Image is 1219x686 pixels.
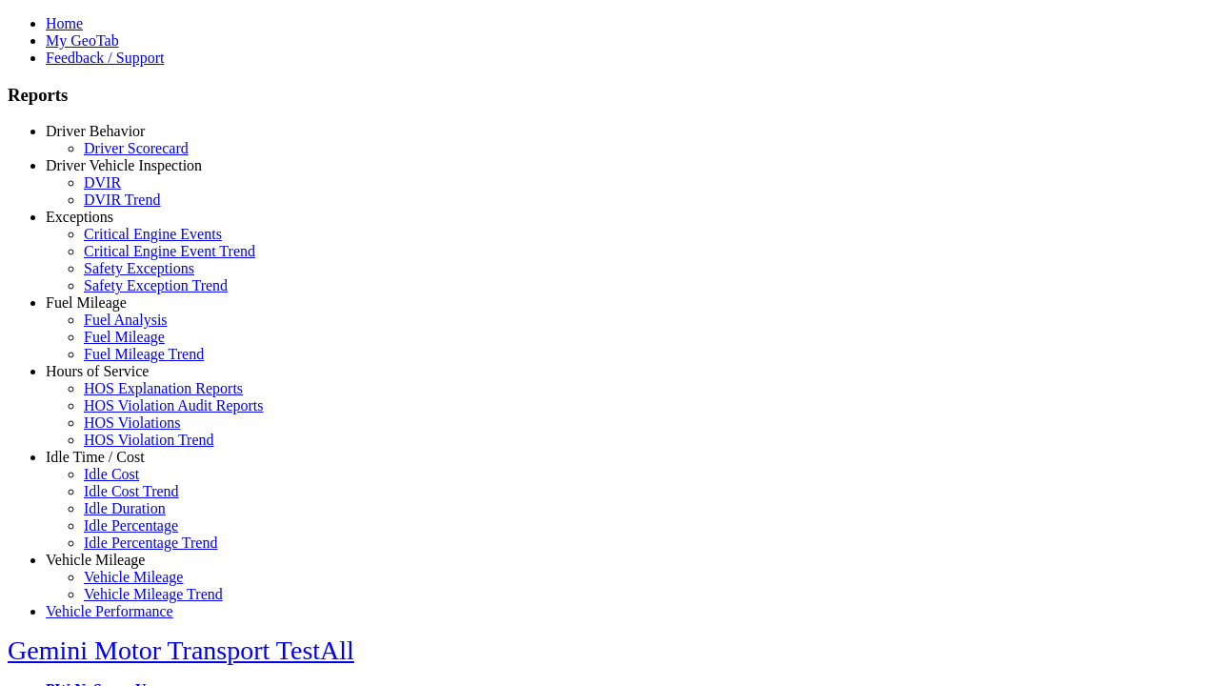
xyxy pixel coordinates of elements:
[84,414,180,431] a: HOS Violations
[46,552,145,568] a: Vehicle Mileage
[46,209,113,225] a: Exceptions
[84,483,179,499] a: Idle Cost Trend
[46,15,83,31] a: Home
[84,517,178,534] a: Idle Percentage
[84,346,204,362] a: Fuel Mileage Trend
[46,294,127,311] a: Fuel Mileage
[84,312,168,328] a: Fuel Analysis
[84,140,189,156] a: Driver Scorecard
[8,85,1211,106] h3: Reports
[84,329,165,345] a: Fuel Mileage
[84,535,217,551] a: Idle Percentage Trend
[84,243,255,259] a: Critical Engine Event Trend
[46,363,149,379] a: Hours of Service
[46,50,164,66] a: Feedback / Support
[84,277,228,293] a: Safety Exception Trend
[46,603,173,619] a: Vehicle Performance
[46,32,119,49] a: My GeoTab
[46,157,202,173] a: Driver Vehicle Inspection
[84,192,160,208] a: DVIR Trend
[84,500,166,516] a: Idle Duration
[84,586,223,602] a: Vehicle Mileage Trend
[46,449,145,465] a: Idle Time / Cost
[8,636,354,665] a: Gemini Motor Transport TestAll
[84,174,121,191] a: DVIR
[84,466,139,482] a: Idle Cost
[84,260,194,276] a: Safety Exceptions
[46,123,145,139] a: Driver Behavior
[84,432,214,448] a: HOS Violation Trend
[84,380,243,396] a: HOS Explanation Reports
[84,397,264,414] a: HOS Violation Audit Reports
[84,569,183,585] a: Vehicle Mileage
[84,226,222,242] a: Critical Engine Events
